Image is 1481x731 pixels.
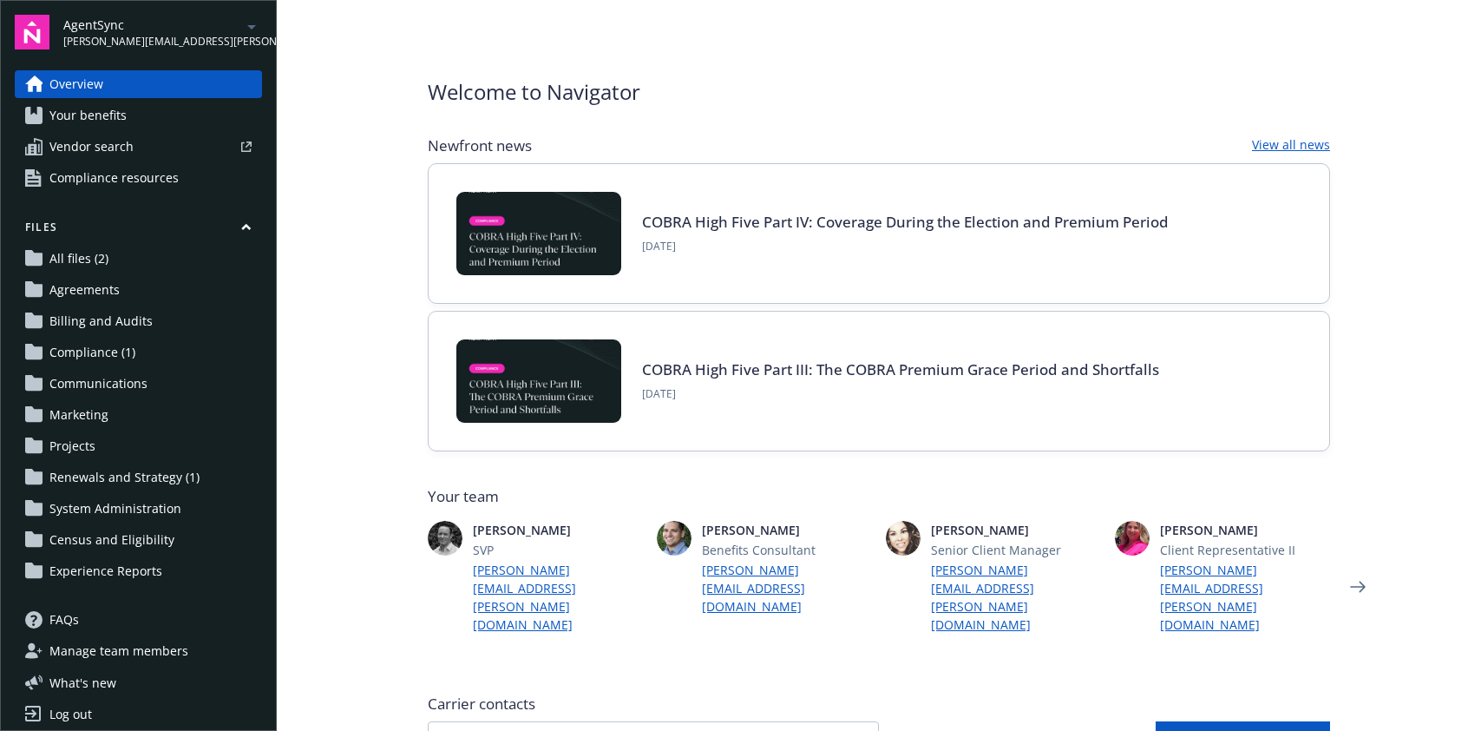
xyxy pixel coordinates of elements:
span: [PERSON_NAME] [473,521,643,539]
a: Communications [15,370,262,398]
span: System Administration [49,495,181,523]
span: Agreements [49,276,120,304]
span: Compliance (1) [49,339,135,366]
span: Overview [49,70,103,98]
span: [DATE] [642,386,1159,402]
span: Your team [428,486,1330,507]
a: Compliance (1) [15,339,262,366]
span: AgentSync [63,16,241,34]
span: Renewals and Strategy (1) [49,464,200,491]
span: [PERSON_NAME] [1160,521,1330,539]
a: [PERSON_NAME][EMAIL_ADDRESS][PERSON_NAME][DOMAIN_NAME] [931,561,1101,634]
a: Manage team members [15,637,262,665]
a: System Administration [15,495,262,523]
img: photo [657,521,691,556]
span: Carrier contacts [428,694,1330,715]
a: Next [1344,573,1372,601]
a: Overview [15,70,262,98]
a: COBRA High Five Part III: The COBRA Premium Grace Period and Shortfalls [642,359,1159,379]
a: [PERSON_NAME][EMAIL_ADDRESS][DOMAIN_NAME] [702,561,872,616]
span: Marketing [49,401,108,429]
a: Agreements [15,276,262,304]
span: Your benefits [49,102,127,129]
span: Billing and Audits [49,307,153,335]
span: Benefits Consultant [702,541,872,559]
a: Billing and Audits [15,307,262,335]
span: Welcome to Navigator [428,76,640,108]
a: Marketing [15,401,262,429]
a: Vendor search [15,133,262,161]
a: All files (2) [15,245,262,273]
a: COBRA High Five Part IV: Coverage During the Election and Premium Period [642,212,1169,232]
span: Experience Reports [49,557,162,585]
img: BLOG-Card Image - Compliance - COBRA High Five Pt 4 - 09-04-25.jpg [456,192,621,275]
span: Manage team members [49,637,188,665]
span: All files (2) [49,245,108,273]
span: [PERSON_NAME][EMAIL_ADDRESS][PERSON_NAME][DOMAIN_NAME] [63,34,241,49]
span: SVP [473,541,643,559]
a: Projects [15,432,262,460]
span: Projects [49,432,95,460]
span: [PERSON_NAME] [931,521,1101,539]
img: BLOG-Card Image - Compliance - COBRA High Five Pt 3 - 09-03-25.jpg [456,339,621,423]
button: Files [15,220,262,241]
span: Senior Client Manager [931,541,1101,559]
button: AgentSync[PERSON_NAME][EMAIL_ADDRESS][PERSON_NAME][DOMAIN_NAME]arrowDropDown [63,15,262,49]
a: View all news [1252,135,1330,156]
span: Vendor search [49,133,134,161]
div: Log out [49,701,92,728]
a: Experience Reports [15,557,262,585]
span: [PERSON_NAME] [702,521,872,539]
img: photo [886,521,921,556]
a: Your benefits [15,102,262,129]
a: [PERSON_NAME][EMAIL_ADDRESS][PERSON_NAME][DOMAIN_NAME] [473,561,643,634]
a: Compliance resources [15,164,262,192]
span: Census and Eligibility [49,526,174,554]
img: navigator-logo.svg [15,15,49,49]
span: [DATE] [642,239,1169,254]
span: Newfront news [428,135,532,156]
button: What's new [15,674,144,692]
img: photo [428,521,462,556]
a: Renewals and Strategy (1) [15,464,262,491]
a: arrowDropDown [241,16,262,36]
span: What ' s new [49,674,116,692]
span: Compliance resources [49,164,179,192]
span: Communications [49,370,147,398]
a: [PERSON_NAME][EMAIL_ADDRESS][PERSON_NAME][DOMAIN_NAME] [1160,561,1330,634]
span: FAQs [49,606,79,634]
a: FAQs [15,606,262,634]
a: Census and Eligibility [15,526,262,554]
span: Client Representative II [1160,541,1330,559]
img: photo [1115,521,1150,556]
